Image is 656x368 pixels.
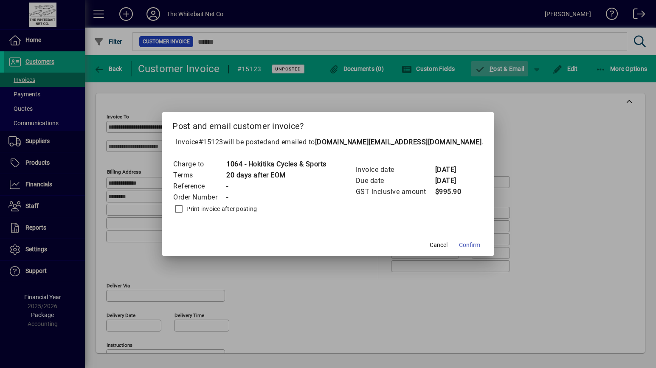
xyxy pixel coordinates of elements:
span: Cancel [430,241,448,250]
td: GST inclusive amount [355,186,435,197]
td: Due date [355,175,435,186]
label: Print invoice after posting [185,205,257,213]
td: [DATE] [435,164,469,175]
td: 20 days after EOM [226,170,327,181]
td: - [226,181,327,192]
td: Order Number [173,192,226,203]
button: Confirm [456,237,484,253]
td: [DATE] [435,175,469,186]
p: Invoice will be posted . [172,137,484,147]
span: Confirm [459,241,480,250]
td: Terms [173,170,226,181]
span: and emailed to [267,138,482,146]
td: - [226,192,327,203]
td: Charge to [173,159,226,170]
td: $995.90 [435,186,469,197]
h2: Post and email customer invoice? [162,112,494,137]
b: [DOMAIN_NAME][EMAIL_ADDRESS][DOMAIN_NAME] [315,138,482,146]
button: Cancel [425,237,452,253]
span: #15123 [199,138,223,146]
td: 1064 - Hokitika Cycles & Sports [226,159,327,170]
td: Reference [173,181,226,192]
td: Invoice date [355,164,435,175]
